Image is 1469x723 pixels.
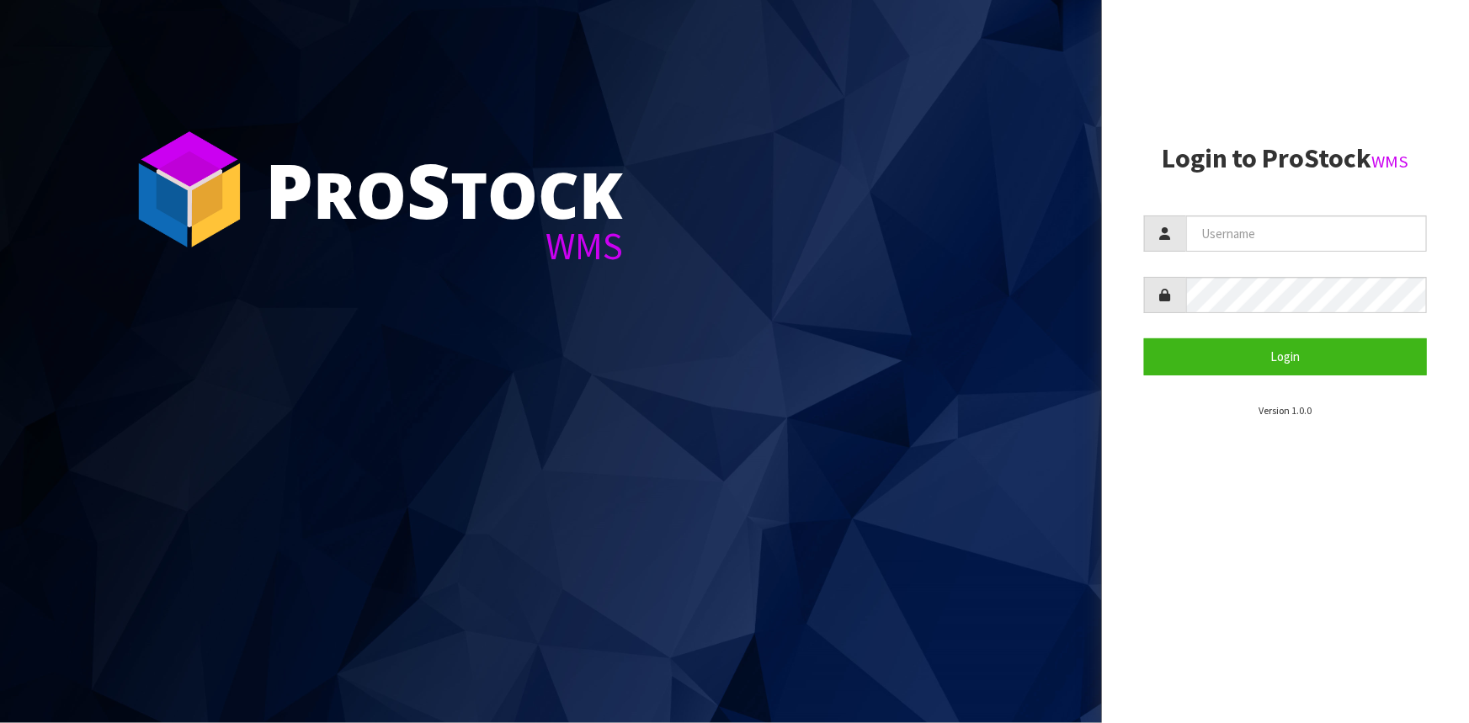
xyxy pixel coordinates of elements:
small: WMS [1372,151,1409,173]
h2: Login to ProStock [1144,144,1427,173]
input: Username [1186,215,1427,252]
span: S [407,138,450,241]
button: Login [1144,338,1427,375]
span: P [265,138,313,241]
small: Version 1.0.0 [1259,404,1312,417]
img: ProStock Cube [126,126,253,253]
div: ro tock [265,152,623,227]
div: WMS [265,227,623,265]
